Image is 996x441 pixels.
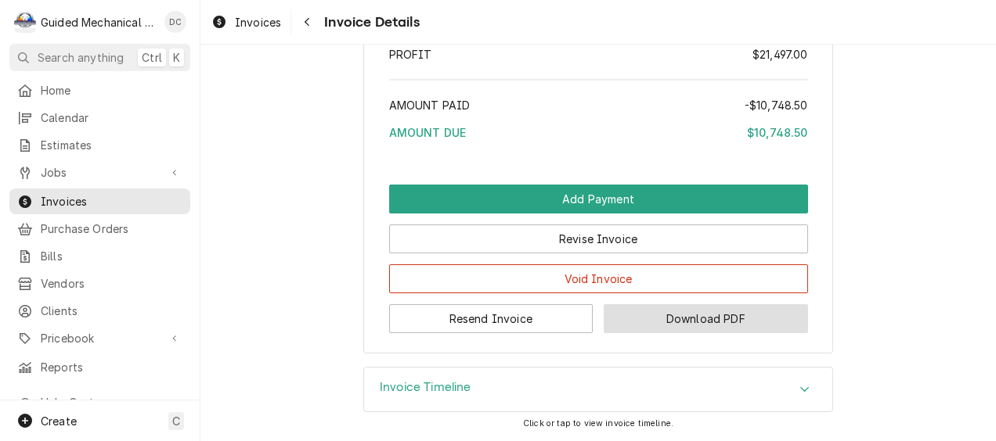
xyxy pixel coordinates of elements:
button: Resend Invoice [389,304,594,333]
a: Estimates [9,132,190,158]
div: $21,497.00 [752,46,808,63]
a: Bills [9,243,190,269]
span: Calendar [41,109,182,126]
div: Profit [389,46,808,63]
span: Profit [389,48,432,61]
div: Button Group Row [389,253,808,293]
div: Amount Paid [389,97,808,113]
a: Go to Pricebook [9,325,190,351]
a: Go to Jobs [9,160,190,185]
a: Vendors [9,271,190,296]
button: Accordion Details Expand Trigger [364,367,832,411]
span: Jobs [41,164,159,181]
span: Clients [41,303,182,319]
div: Button Group Row [389,213,808,253]
div: DC [164,11,186,33]
button: Navigate back [294,9,319,34]
div: Amount Due [389,124,808,141]
button: Void Invoice [389,264,808,293]
span: Vendors [41,275,182,292]
div: Button Group [389,185,808,333]
a: Invoices [9,188,190,214]
span: K [173,49,180,66]
a: Clients [9,298,190,324]
div: Daniel Cornell's Avatar [164,11,186,33]
h3: Invoice Timeline [380,380,471,395]
a: Purchase Orders [9,216,190,242]
div: Button Group Row [389,185,808,213]
button: Revise Invoice [389,224,808,253]
span: Amount Due [389,126,467,139]
span: Amount Paid [389,99,471,112]
div: -$10,748.50 [745,97,808,113]
span: Bills [41,248,182,264]
div: Guided Mechanical Services, LLC's Avatar [14,11,36,33]
a: Reports [9,354,190,380]
a: Invoices [205,9,287,35]
a: Calendar [9,105,190,131]
span: Invoices [235,14,281,30]
button: Search anythingCtrlK [9,44,190,71]
button: Add Payment [389,185,808,213]
div: G [14,11,36,33]
span: Create [41,414,77,428]
span: Help Center [41,394,181,411]
div: Accordion Header [364,367,832,411]
a: Home [9,77,190,103]
span: Search anything [38,49,124,66]
span: Purchase Orders [41,220,182,237]
span: Click or tap to view invoice timeline. [523,418,673,428]
button: Download PDF [604,304,808,333]
span: Home [41,82,182,99]
a: Go to Help Center [9,389,190,415]
span: Estimates [41,137,182,153]
span: Pricebook [41,330,159,346]
span: Invoice Details [319,12,419,33]
div: Invoice Timeline [363,367,833,412]
div: $10,748.50 [747,124,808,141]
span: Reports [41,359,182,375]
span: C [172,413,180,429]
div: Button Group Row [389,293,808,333]
span: Invoices [41,193,182,210]
div: Guided Mechanical Services, LLC [41,14,156,30]
span: Ctrl [142,49,162,66]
